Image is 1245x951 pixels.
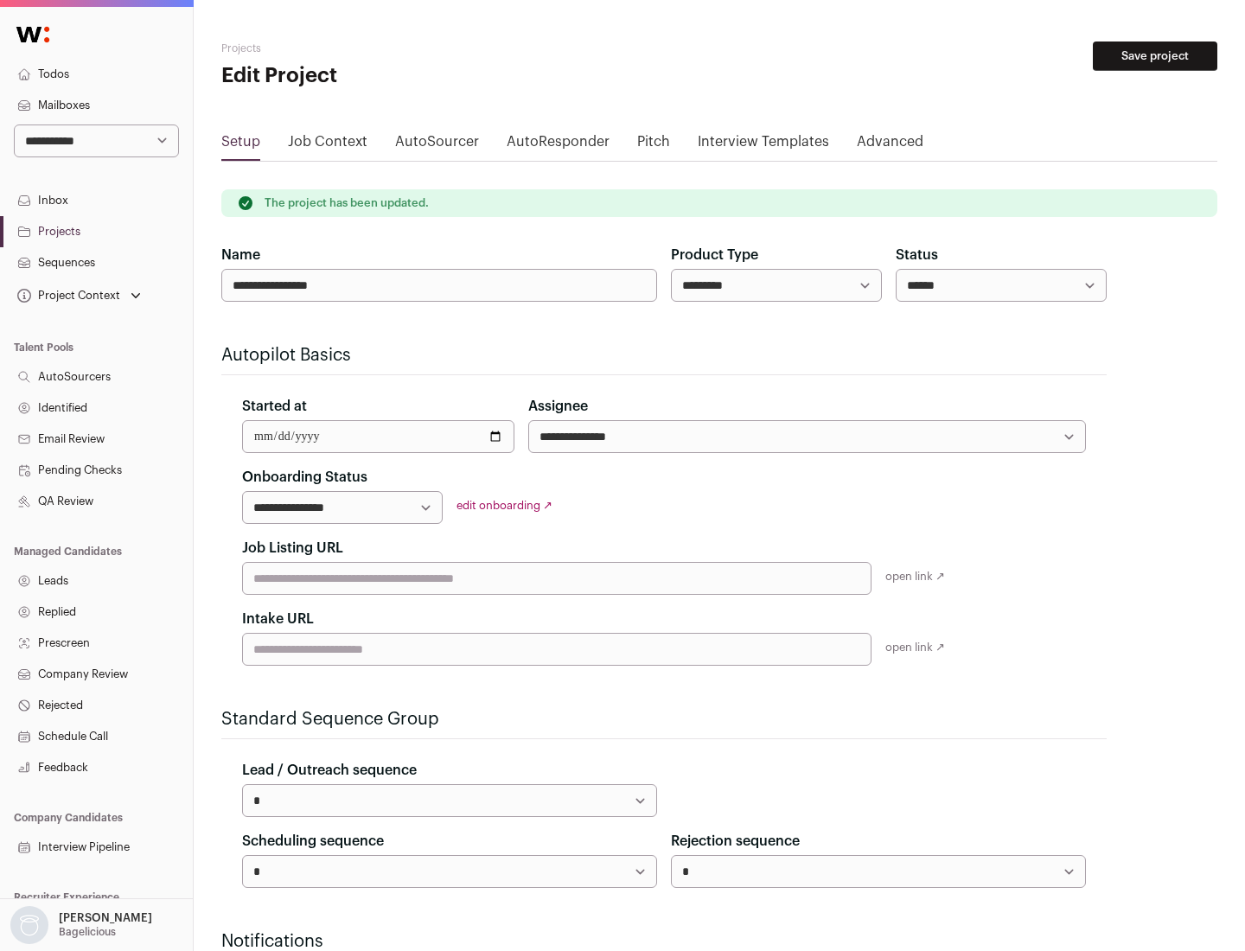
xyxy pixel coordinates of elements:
a: AutoResponder [507,131,610,159]
label: Rejection sequence [671,831,800,852]
a: Interview Templates [698,131,829,159]
label: Started at [242,396,307,417]
button: Open dropdown [7,906,156,944]
a: AutoSourcer [395,131,479,159]
label: Status [896,245,938,265]
a: Pitch [637,131,670,159]
p: The project has been updated. [265,196,429,210]
a: Setup [221,131,260,159]
p: [PERSON_NAME] [59,911,152,925]
label: Name [221,245,260,265]
div: Project Context [14,289,120,303]
p: Bagelicious [59,925,116,939]
label: Intake URL [242,609,314,629]
label: Scheduling sequence [242,831,384,852]
label: Assignee [528,396,588,417]
label: Onboarding Status [242,467,367,488]
label: Lead / Outreach sequence [242,760,417,781]
h2: Standard Sequence Group [221,707,1107,731]
a: Job Context [288,131,367,159]
h2: Autopilot Basics [221,343,1107,367]
button: Open dropdown [14,284,144,308]
button: Save project [1093,41,1217,71]
h2: Projects [221,41,553,55]
label: Job Listing URL [242,538,343,558]
img: nopic.png [10,906,48,944]
h1: Edit Project [221,62,553,90]
img: Wellfound [7,17,59,52]
a: Advanced [857,131,923,159]
a: edit onboarding ↗ [456,500,552,511]
label: Product Type [671,245,758,265]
